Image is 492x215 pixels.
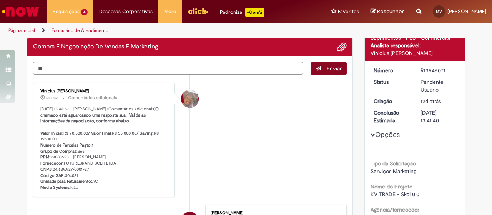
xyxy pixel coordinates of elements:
[40,148,78,154] b: Grupo de Compras:
[377,8,405,15] span: Rascunhos
[40,178,92,184] b: Unidade para Faturamento:
[371,8,405,15] a: Rascunhos
[40,154,50,160] b: PPM:
[421,78,456,93] div: Pendente Usuário
[40,160,64,166] b: Fornecedor:
[40,173,65,178] b: Código SAP:
[371,42,459,49] div: Analista responsável:
[368,67,415,74] dt: Número
[40,106,168,191] p: [DATE] 13:42:57 - [PERSON_NAME] (Comentários adicionais) R$ 70.500,00 R$ 55.000,00 R$ 15500,00 1 ...
[327,65,342,72] span: Enviar
[368,109,415,124] dt: Conclusão Estimada
[6,23,322,38] ul: Trilhas de página
[220,8,264,17] div: Padroniza
[421,97,456,105] div: 18/09/2025 09:43:55
[52,27,108,33] a: Formulário de Atendimento
[421,109,456,124] div: [DATE] 13:41:40
[46,96,58,100] time: 24/09/2025 13:42:57
[371,206,419,213] b: Agência/fornecedor
[164,8,176,15] span: More
[1,4,40,19] img: ServiceNow
[421,67,456,74] div: R13546071
[40,185,70,190] b: Media Systems:
[81,9,88,15] span: 4
[368,78,415,86] dt: Status
[371,191,419,198] span: KV TRADE - Skol 0,0
[371,49,459,57] div: Vinicius [PERSON_NAME]
[447,8,486,15] span: [PERSON_NAME]
[33,62,303,75] textarea: Digite sua mensagem aqui...
[421,98,441,105] span: 12d atrás
[371,160,416,167] b: Tipo da Solicitação
[436,9,442,14] span: MV
[40,142,92,148] b: Numero de Parcelas Pagto:
[68,95,117,101] small: Comentários adicionais
[337,42,347,52] button: Adicionar anexos
[99,8,153,15] span: Despesas Corporativas
[46,96,58,100] span: 5d atrás
[33,43,158,50] h2: Compra E Negociação De Vendas E Marketing Histórico de tíquete
[40,167,53,172] b: CNPJ:
[181,90,199,108] div: Vinicius Rafael De Souza
[245,8,264,17] p: +GenAi
[53,8,80,15] span: Requisições
[338,8,359,15] span: Favoritos
[368,97,415,105] dt: Criação
[136,130,154,136] b: / Saving:
[371,183,412,190] b: Nome do Projeto
[371,34,459,42] div: Suprimentos - PSS - Commercial
[88,130,112,136] b: / Valor Final:
[371,168,416,175] span: Serviços Marketing
[40,89,168,93] div: Vinicius [PERSON_NAME]
[311,62,347,75] button: Enviar
[188,5,208,17] img: click_logo_yellow_360x200.png
[40,106,160,136] b: O chamado está aguardando uma resposta sua. Valide as informações da negociação, conforme abaixo....
[8,27,35,33] a: Página inicial
[421,98,441,105] time: 18/09/2025 09:43:55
